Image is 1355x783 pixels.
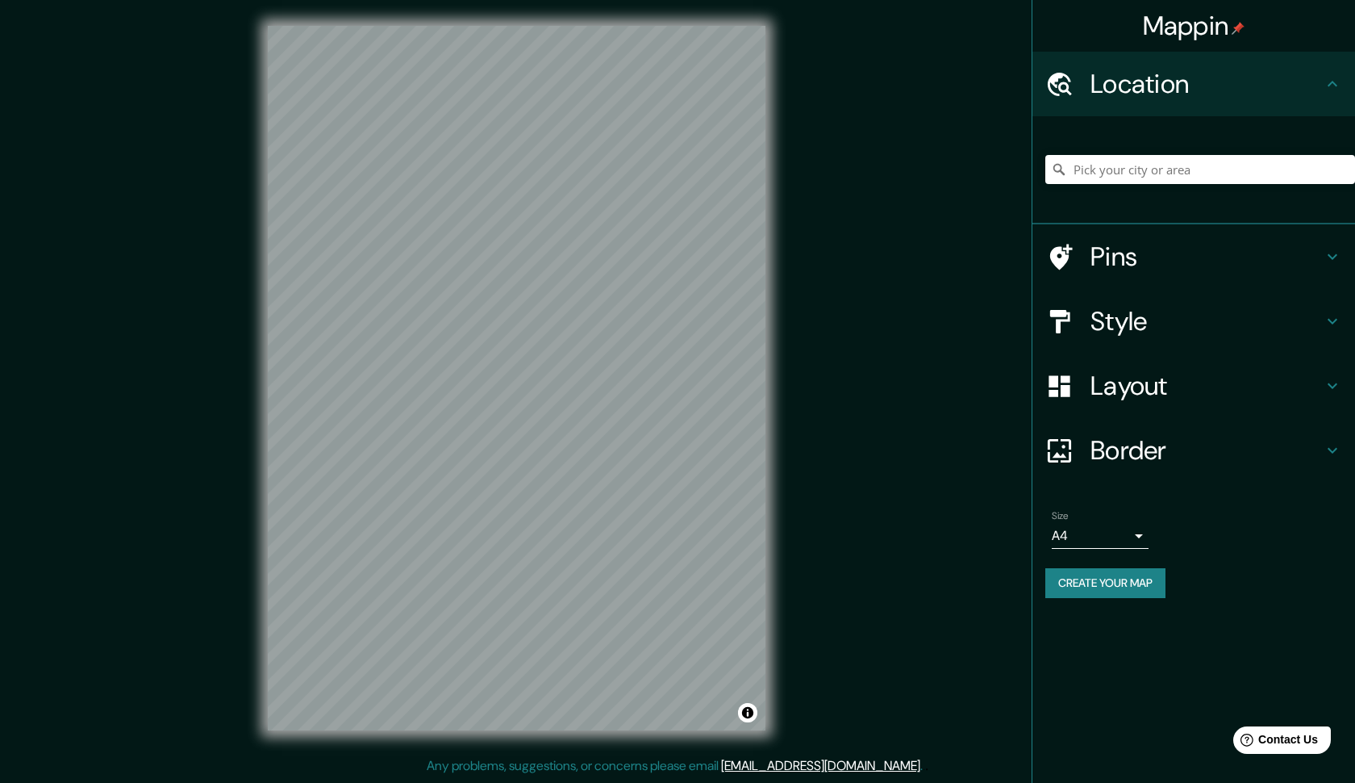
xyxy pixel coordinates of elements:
h4: Border [1090,434,1323,467]
button: Toggle attribution [738,703,757,722]
h4: Layout [1090,370,1323,402]
p: Any problems, suggestions, or concerns please email . [427,756,923,776]
div: Style [1032,289,1355,354]
div: Pins [1032,224,1355,289]
iframe: Help widget launcher [1211,720,1337,765]
label: Size [1052,509,1069,523]
input: Pick your city or area [1045,155,1355,184]
div: A4 [1052,523,1149,549]
div: Location [1032,52,1355,116]
button: Create your map [1045,568,1165,598]
h4: Location [1090,68,1323,100]
div: . [925,756,928,776]
div: . [923,756,925,776]
canvas: Map [268,26,765,731]
img: pin-icon.png [1232,22,1245,35]
a: [EMAIL_ADDRESS][DOMAIN_NAME] [721,757,920,774]
h4: Pins [1090,241,1323,273]
div: Border [1032,418,1355,483]
h4: Mappin [1143,10,1245,42]
h4: Style [1090,305,1323,337]
div: Layout [1032,354,1355,418]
